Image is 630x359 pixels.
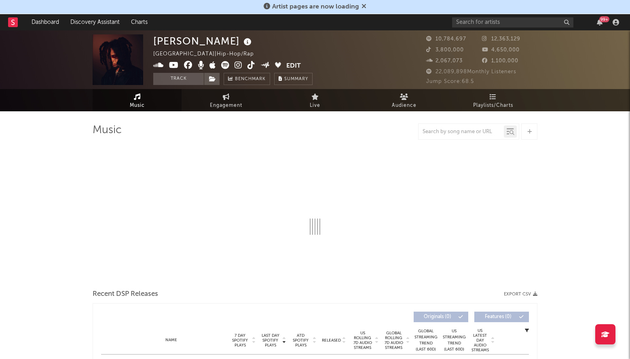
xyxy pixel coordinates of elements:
[26,14,65,30] a: Dashboard
[130,101,145,110] span: Music
[426,47,464,53] span: 3,800,000
[482,36,520,42] span: 12,363,129
[153,49,263,59] div: [GEOGRAPHIC_DATA] | Hip-Hop/Rap
[274,73,313,85] button: Summary
[392,101,416,110] span: Audience
[271,89,359,111] a: Live
[480,314,517,319] span: Features ( 0 )
[419,314,456,319] span: Originals ( 0 )
[426,58,463,64] span: 2,067,073
[260,333,281,348] span: Last Day Spotify Plays
[426,36,466,42] span: 10,784,697
[414,328,438,353] div: Global Streaming Trend (Last 60D)
[482,58,518,64] span: 1,100,000
[426,69,516,74] span: 22,089,898 Monthly Listeners
[419,129,504,135] input: Search by song name or URL
[482,47,520,53] span: 4,650,000
[473,101,513,110] span: Playlists/Charts
[597,19,603,25] button: 99+
[359,89,448,111] a: Audience
[599,16,609,22] div: 99 +
[272,4,359,10] span: Artist pages are now loading
[210,101,242,110] span: Engagement
[182,89,271,111] a: Engagement
[322,338,341,343] span: Released
[290,333,311,348] span: ATD Spotify Plays
[93,89,182,111] a: Music
[310,101,320,110] span: Live
[284,77,308,81] span: Summary
[414,312,468,322] button: Originals(0)
[229,333,251,348] span: 7 Day Spotify Plays
[153,34,254,48] div: [PERSON_NAME]
[125,14,153,30] a: Charts
[351,331,374,350] span: US Rolling 7D Audio Streams
[224,73,270,85] a: Benchmark
[235,74,266,84] span: Benchmark
[452,17,573,28] input: Search for artists
[362,4,366,10] span: Dismiss
[504,292,537,297] button: Export CSV
[117,337,225,343] div: Name
[448,89,537,111] a: Playlists/Charts
[470,328,490,353] span: US Latest Day Audio Streams
[426,79,474,84] span: Jump Score: 68.5
[286,61,301,71] button: Edit
[153,73,204,85] button: Track
[65,14,125,30] a: Discovery Assistant
[442,328,466,353] div: US Streaming Trend (Last 60D)
[383,331,405,350] span: Global Rolling 7D Audio Streams
[474,312,529,322] button: Features(0)
[93,289,158,299] span: Recent DSP Releases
